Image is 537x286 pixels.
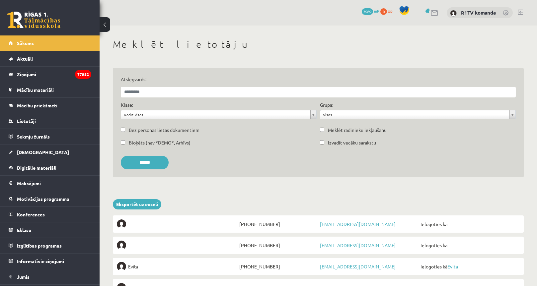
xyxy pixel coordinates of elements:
[419,241,520,250] span: Ielogoties kā
[75,70,91,79] i: 77982
[419,262,520,271] span: Ielogoties kā
[9,269,91,284] a: Jumis
[17,165,56,171] span: Digitālie materiāli
[17,56,33,62] span: Aktuāli
[380,8,387,15] span: 0
[328,127,387,134] label: Meklēt radinieku iekļaušanu
[9,207,91,222] a: Konferences
[17,243,62,249] span: Izglītības programas
[388,8,392,14] span: xp
[9,238,91,253] a: Izglītības programas
[323,110,507,119] span: Visas
[9,160,91,175] a: Digitālie materiāli
[17,118,36,124] span: Lietotāji
[238,262,318,271] span: [PHONE_NUMBER]
[419,219,520,229] span: Ielogoties kā
[7,12,60,28] a: Rīgas 1. Tālmācības vidusskola
[117,262,126,271] img: Evita
[17,134,50,140] span: Sekmju žurnāls
[9,35,91,51] a: Sākums
[124,110,308,119] span: Rādīt visas
[9,129,91,144] a: Sekmju žurnāls
[461,9,496,16] a: R1TV komanda
[121,101,133,108] label: Klase:
[320,263,396,269] a: [EMAIL_ADDRESS][DOMAIN_NAME]
[238,219,318,229] span: [PHONE_NUMBER]
[17,176,91,191] legend: Maksājumi
[9,176,91,191] a: Maksājumi
[9,113,91,129] a: Lietotāji
[9,98,91,113] a: Mācību priekšmeti
[128,262,138,271] span: Evita
[117,262,238,271] a: Evita
[320,101,333,108] label: Grupa:
[17,211,45,217] span: Konferences
[121,110,316,119] a: Rādīt visas
[113,199,161,209] a: Eksportēt uz exceli
[129,139,191,146] label: Bloķēts (nav *DEMO*, Arhīvs)
[9,144,91,160] a: [DEMOGRAPHIC_DATA]
[9,191,91,206] a: Motivācijas programma
[17,67,91,82] legend: Ziņojumi
[9,82,91,97] a: Mācību materiāli
[9,222,91,238] a: Eklase
[380,8,396,14] a: 0 xp
[17,274,30,280] span: Jumis
[17,40,34,46] span: Sākums
[17,196,69,202] span: Motivācijas programma
[9,51,91,66] a: Aktuāli
[113,39,524,50] h1: Meklēt lietotāju
[17,102,57,108] span: Mācību priekšmeti
[374,8,379,14] span: mP
[121,76,516,83] label: Atslēgvārds:
[238,241,318,250] span: [PHONE_NUMBER]
[328,139,376,146] label: Izvadīt vecāku sarakstu
[17,87,54,93] span: Mācību materiāli
[17,258,64,264] span: Informatīvie ziņojumi
[447,263,458,269] a: Evita
[362,8,379,14] a: 3989 mP
[129,127,199,134] label: Bez personas lietas dokumentiem
[9,254,91,269] a: Informatīvie ziņojumi
[17,227,31,233] span: Eklase
[450,10,457,17] img: R1TV komanda
[9,67,91,82] a: Ziņojumi77982
[320,242,396,248] a: [EMAIL_ADDRESS][DOMAIN_NAME]
[362,8,373,15] span: 3989
[320,221,396,227] a: [EMAIL_ADDRESS][DOMAIN_NAME]
[17,149,69,155] span: [DEMOGRAPHIC_DATA]
[320,110,515,119] a: Visas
